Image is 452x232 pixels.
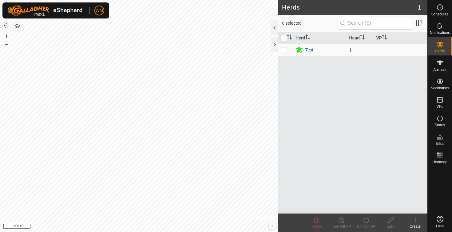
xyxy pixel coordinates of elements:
button: + [3,32,10,40]
span: Help [436,224,444,228]
span: Notifications [430,31,450,35]
h2: Herds [282,4,418,11]
span: Infra [436,142,443,145]
span: Heatmap [432,160,447,164]
div: Turn On VP [354,224,378,229]
p-sorticon: Activate to sort [287,35,292,40]
th: Head [347,32,374,44]
span: WM [96,7,103,14]
span: Status [434,123,445,127]
input: Search (S) [338,17,412,30]
div: Create [403,224,427,229]
a: Contact Us [145,224,163,230]
span: 1 [349,47,351,52]
button: i [269,222,276,229]
button: – [3,40,10,48]
span: Herds [435,49,445,53]
span: Neckbands [430,86,449,90]
span: 1 [418,3,421,12]
span: 0 selected [282,20,338,26]
span: i [272,223,273,228]
a: Privacy Policy [115,224,138,230]
th: VP [374,32,427,44]
span: VPs [436,105,443,108]
img: Gallagher Logo [7,5,84,16]
a: Help [428,213,452,230]
span: Schedules [431,12,448,16]
span: Animals [433,68,446,71]
div: Turn Off VP [329,224,354,229]
td: - [374,44,427,56]
button: Map Layers [14,22,21,30]
p-sorticon: Activate to sort [382,35,387,40]
p-sorticon: Activate to sort [360,35,365,40]
th: Herd [293,32,347,44]
div: Edit [378,224,403,229]
div: Test [305,47,313,53]
span: Delete [311,224,322,229]
button: Reset Map [3,22,10,30]
p-sorticon: Activate to sort [305,35,310,40]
